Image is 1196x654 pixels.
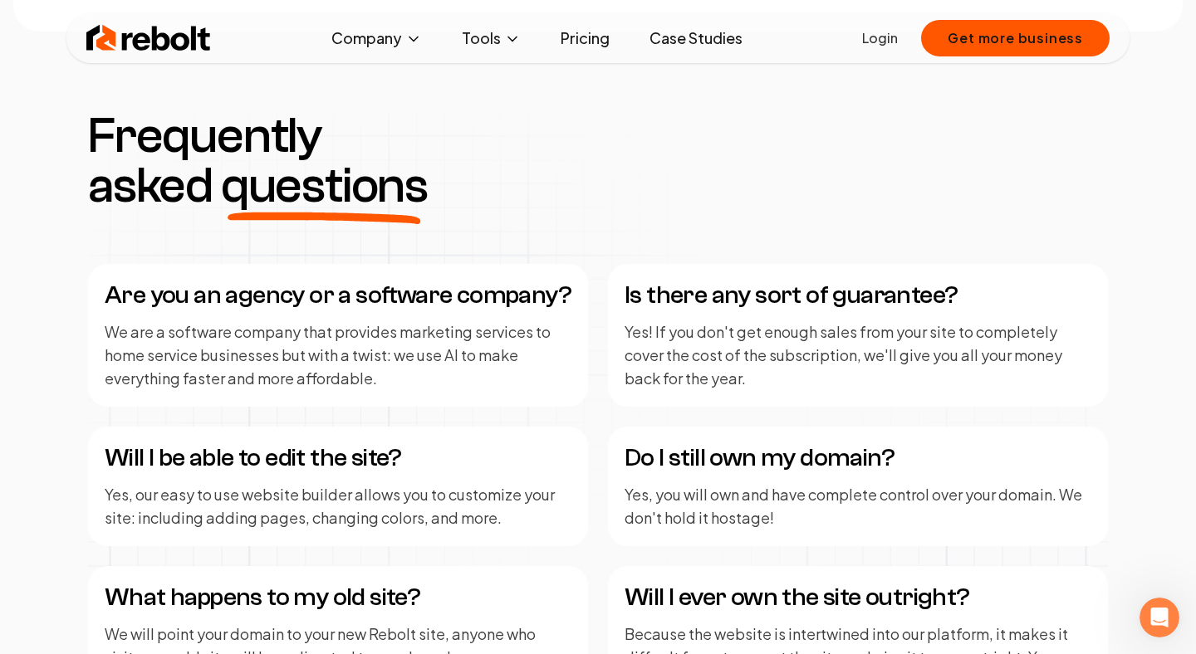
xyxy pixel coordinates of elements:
a: Case Studies [636,22,756,55]
p: Yes, you will own and have complete control over your domain. We don't hold it hostage! [625,483,1091,530]
h4: What happens to my old site? [105,583,571,613]
h4: Will I be able to edit the site? [105,443,571,473]
button: Tools [448,22,534,55]
span: questions [221,161,428,211]
h4: Do I still own my domain? [625,443,1091,473]
h4: Will I ever own the site outright? [625,583,1091,613]
h3: Frequently asked [88,111,447,211]
iframe: Intercom live chat [1140,598,1179,637]
a: Login [862,28,898,48]
p: Yes, our easy to use website builder allows you to customize your site: including adding pages, c... [105,483,571,530]
button: Company [318,22,435,55]
p: Yes! If you don't get enough sales from your site to completely cover the cost of the subscriptio... [625,320,1091,390]
h4: Are you an agency or a software company? [105,281,571,310]
img: Rebolt Logo [86,22,211,55]
p: We are a software company that provides marketing services to home service businesses but with a ... [105,320,571,390]
a: Pricing [547,22,623,55]
h4: Is there any sort of guarantee? [625,281,1091,310]
button: Get more business [921,20,1110,56]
